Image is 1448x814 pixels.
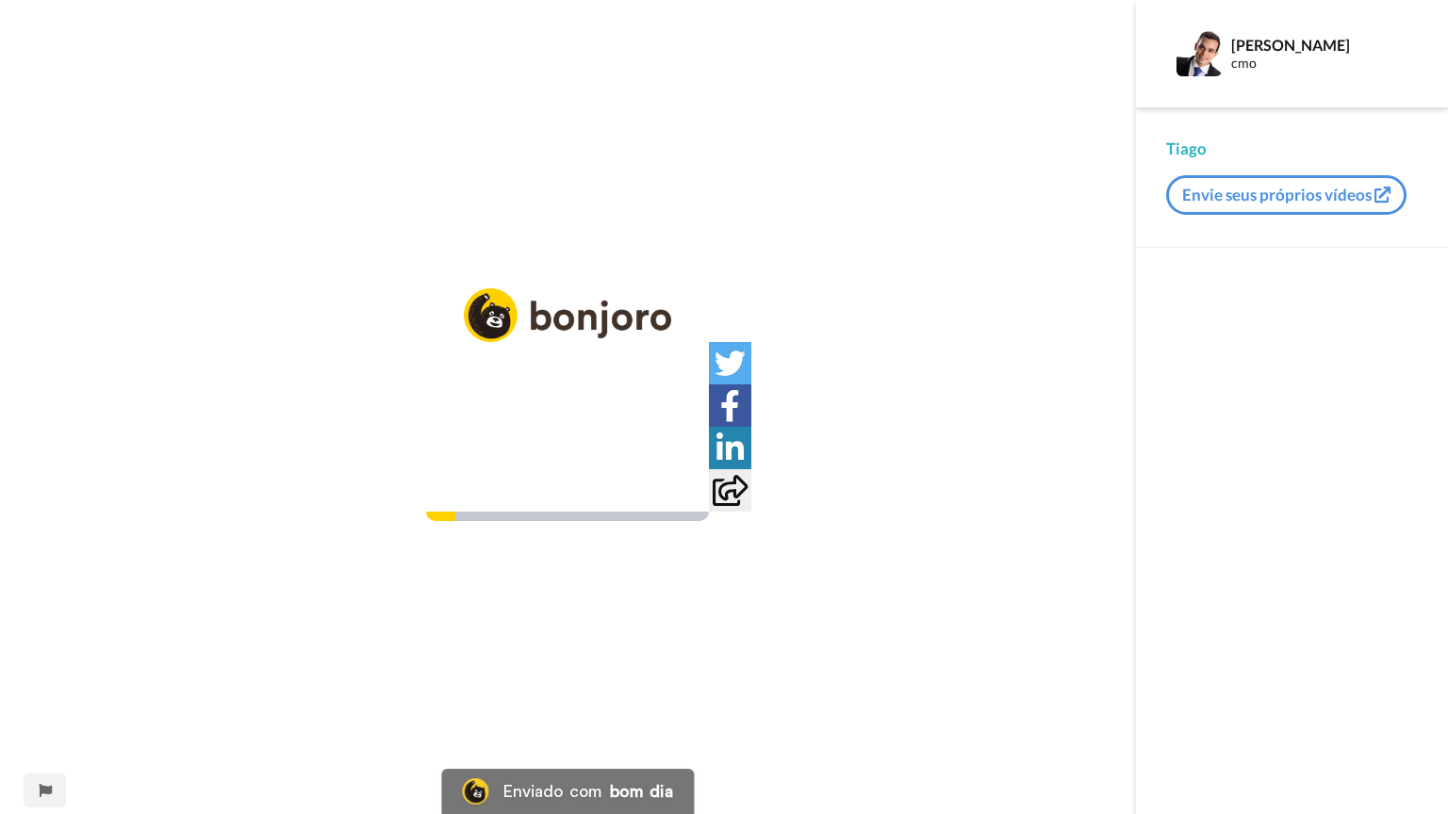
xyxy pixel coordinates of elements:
[442,769,694,814] a: Logotipo do BonjoroEnviado combom dia
[439,474,472,497] span: 0:31
[502,783,602,800] font: Enviado com
[463,778,489,805] img: Logotipo do Bonjoro
[464,288,671,342] img: logo_full.png
[1182,185,1372,204] font: Envie seus próprios vídeos
[1176,31,1222,76] img: Imagem de perfil
[610,783,673,800] font: bom dia
[1166,138,1207,158] font: Tiago
[1231,36,1350,54] font: [PERSON_NAME]
[486,478,514,493] font: 5:10
[1231,55,1257,71] font: cmo
[476,478,483,493] font: /
[673,476,692,495] img: Tela cheia
[1166,175,1407,215] button: Envie seus próprios vídeos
